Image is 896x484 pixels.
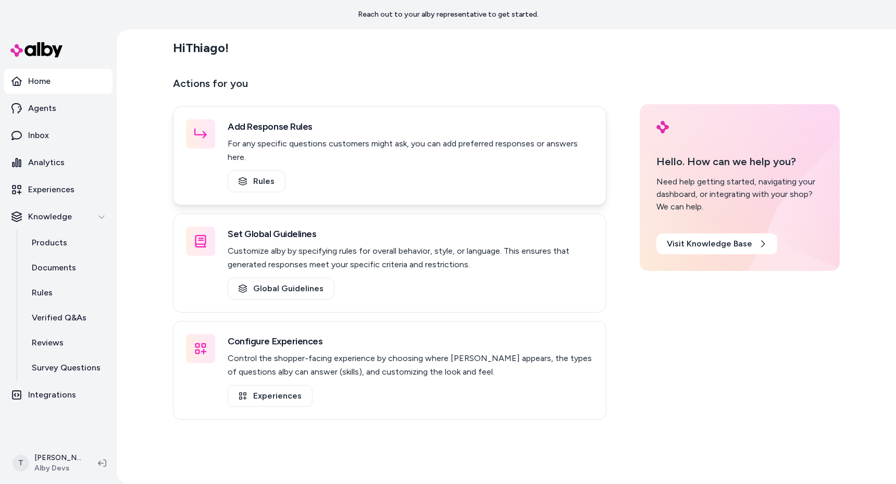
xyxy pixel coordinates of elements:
a: Experiences [4,177,113,202]
h2: Hi Thiago ! [173,40,229,56]
p: Rules [32,287,53,299]
button: T[PERSON_NAME]Alby Devs [6,446,90,480]
p: Actions for you [173,75,606,100]
h3: Set Global Guidelines [228,227,593,241]
p: Control the shopper-facing experience by choosing where [PERSON_NAME] appears, the types of quest... [228,352,593,379]
a: Agents [4,96,113,121]
p: Customize alby by specifying rules for overall behavior, style, or language. This ensures that ge... [228,244,593,271]
a: Integrations [4,382,113,407]
div: Need help getting started, navigating your dashboard, or integrating with your shop? We can help. [656,176,823,213]
a: Home [4,69,113,94]
p: Survey Questions [32,362,101,374]
a: Inbox [4,123,113,148]
h3: Add Response Rules [228,119,593,134]
p: Hello. How can we help you? [656,154,823,169]
button: Knowledge [4,204,113,229]
a: Rules [21,280,113,305]
a: Global Guidelines [228,278,334,300]
a: Documents [21,255,113,280]
a: Visit Knowledge Base [656,233,777,254]
img: alby Logo [10,42,63,57]
a: Verified Q&As [21,305,113,330]
p: Analytics [28,156,65,169]
p: Products [32,237,67,249]
h3: Configure Experiences [228,334,593,349]
a: Products [21,230,113,255]
p: Home [28,75,51,88]
a: Survey Questions [21,355,113,380]
a: Analytics [4,150,113,175]
a: Experiences [228,385,313,407]
p: Agents [28,102,56,115]
p: Integrations [28,389,76,401]
a: Reviews [21,330,113,355]
p: Reach out to your alby representative to get started. [358,9,539,20]
img: alby Logo [656,121,669,133]
span: T [13,455,29,471]
p: Inbox [28,129,49,142]
p: For any specific questions customers might ask, you can add preferred responses or answers here. [228,137,593,164]
p: Knowledge [28,210,72,223]
p: Verified Q&As [32,312,86,324]
span: Alby Devs [34,463,81,474]
p: Reviews [32,337,64,349]
a: Rules [228,170,285,192]
p: [PERSON_NAME] [34,453,81,463]
p: Experiences [28,183,74,196]
p: Documents [32,262,76,274]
